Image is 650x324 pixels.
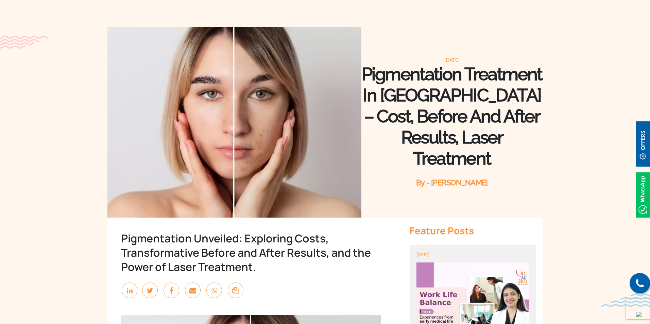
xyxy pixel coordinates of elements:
[361,57,543,64] div: [DATE]
[107,27,361,218] img: poster
[636,312,642,317] img: up-blue-arrow.svg
[361,64,543,169] h1: Pigmentation Treatment In [GEOGRAPHIC_DATA] – Cost, Before And After Results, Laser Treatment
[636,190,650,198] a: Whatsappicon
[636,121,650,167] img: offerBt
[636,172,650,218] img: Whatsappicon
[601,293,650,307] img: bluewave
[410,224,536,237] div: Feature Posts
[416,252,529,257] div: [DATE]
[361,177,543,188] div: By - [PERSON_NAME]
[121,231,381,274] div: Pigmentation Unveiled: Exploring Costs, Transformative Before and After Results, and the Power of...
